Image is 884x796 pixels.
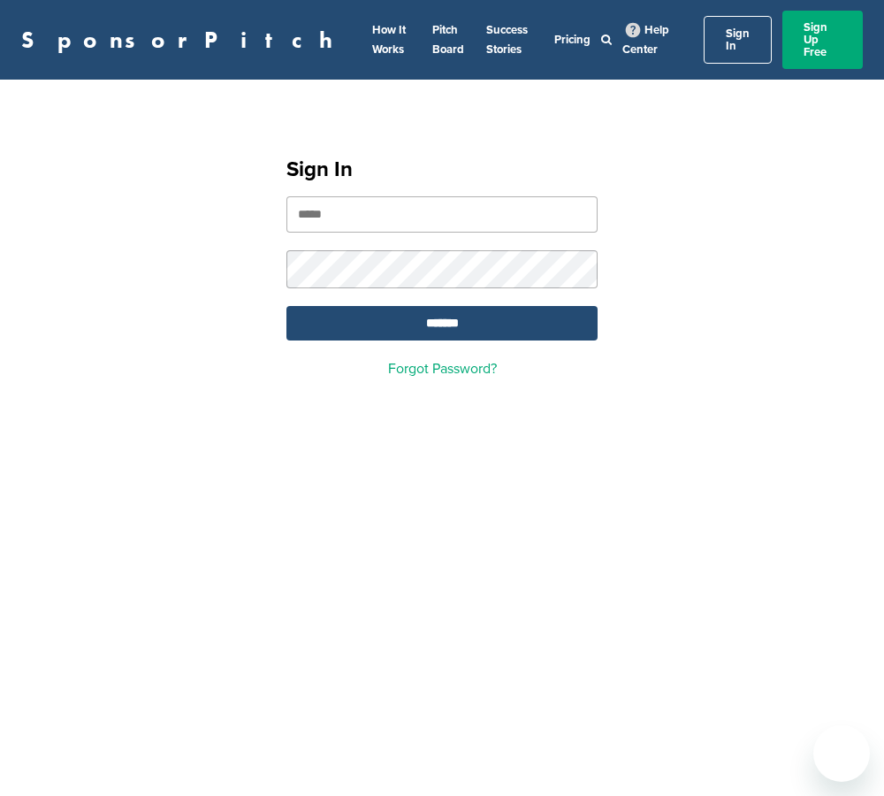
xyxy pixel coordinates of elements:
iframe: Button to launch messaging window [813,725,870,782]
a: Forgot Password? [388,360,497,378]
a: Pitch Board [432,23,464,57]
a: Sign Up Free [782,11,863,69]
h1: Sign In [286,154,598,186]
a: Sign In [704,16,772,64]
a: Success Stories [486,23,528,57]
a: How It Works [372,23,406,57]
a: Help Center [622,19,669,60]
a: Pricing [554,33,591,47]
a: SponsorPitch [21,28,344,51]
